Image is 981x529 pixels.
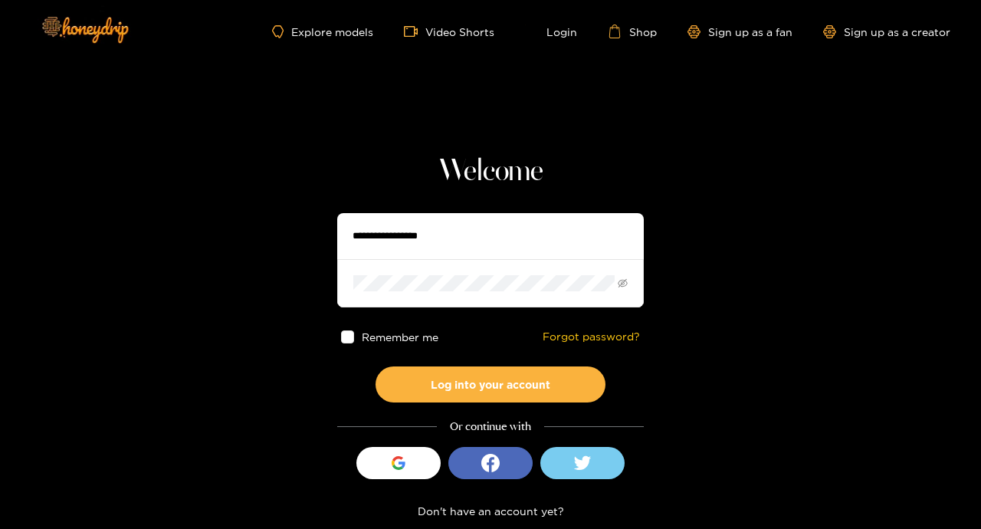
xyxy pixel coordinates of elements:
[404,25,494,38] a: Video Shorts
[687,25,792,38] a: Sign up as a fan
[337,502,644,520] div: Don't have an account yet?
[823,25,950,38] a: Sign up as a creator
[608,25,657,38] a: Shop
[337,418,644,435] div: Or continue with
[543,330,640,343] a: Forgot password?
[272,25,373,38] a: Explore models
[525,25,577,38] a: Login
[376,366,605,402] button: Log into your account
[404,25,425,38] span: video-camera
[362,331,438,343] span: Remember me
[337,153,644,190] h1: Welcome
[618,278,628,288] span: eye-invisible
